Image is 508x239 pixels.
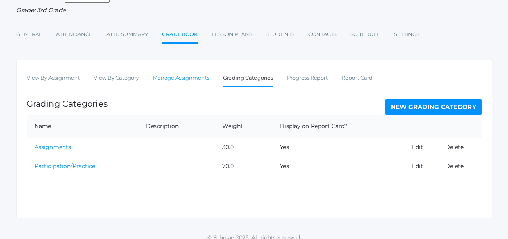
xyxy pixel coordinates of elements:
[266,27,294,42] a: Students
[272,157,404,176] td: Yes
[350,27,380,42] a: Schedule
[342,70,373,86] a: Report Card
[138,115,214,138] th: Description
[287,70,328,86] a: Progress Report
[412,143,423,151] a: Edit
[412,163,423,170] a: Edit
[214,115,272,138] th: Weight
[35,143,71,151] a: Assignments
[153,70,209,86] a: Manage Assignments
[16,27,42,42] a: General
[27,115,138,138] th: Name
[394,27,419,42] a: Settings
[308,27,337,42] a: Contacts
[35,163,95,170] a: Participation/Practice
[27,99,108,108] h1: Grading Categories
[445,163,464,170] a: Delete
[27,70,80,86] a: View By Assignment
[212,27,252,42] a: Lesson Plans
[272,138,404,157] td: Yes
[223,70,273,87] a: Grading Categories
[56,27,92,42] a: Attendance
[214,157,272,176] td: 70.0
[162,27,198,44] a: Gradebook
[214,138,272,157] td: 30.0
[106,27,148,42] a: Attd Summary
[445,143,464,151] a: Delete
[385,99,482,115] a: New Grading Category
[16,6,492,15] div: Grade: 3rd Grade
[94,70,139,86] a: View By Category
[272,115,404,138] th: Display on Report Card?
